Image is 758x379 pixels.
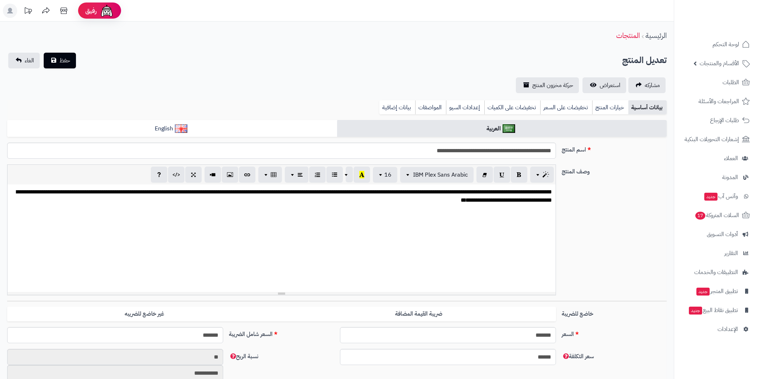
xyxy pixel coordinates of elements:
[559,164,670,176] label: وصف المنتج
[678,207,754,224] a: السلات المتروكة17
[373,167,397,183] button: 16
[678,188,754,205] a: وآتس آبجديد
[713,39,739,49] span: لوحة التحكم
[696,288,710,296] span: جديد
[710,115,739,125] span: طلبات الإرجاع
[446,100,484,115] a: إعدادات السيو
[582,77,626,93] a: استعراض
[622,53,667,68] h2: تعديل المنتج
[19,4,37,20] a: تحديثات المنصة
[645,81,660,90] span: مشاركه
[226,327,337,339] label: السعر شامل الضريبة
[337,120,667,138] a: العربية
[646,30,667,41] a: الرئيسية
[685,134,739,144] span: إشعارات التحويلات البنكية
[695,210,739,220] span: السلات المتروكة
[678,36,754,53] a: لوحة التحكم
[59,56,70,65] span: حفظ
[559,143,670,154] label: اسم المنتج
[175,124,187,133] img: English
[688,305,738,315] span: تطبيق نقاط البيع
[8,53,40,68] a: الغاء
[532,81,573,90] span: حركة مخزون المنتج
[704,191,738,201] span: وآتس آب
[678,150,754,167] a: العملاء
[678,302,754,319] a: تطبيق نقاط البيعجديد
[678,321,754,338] a: الإعدادات
[689,307,702,315] span: جديد
[282,307,556,321] label: ضريبة القيمة المضافة
[628,77,666,93] a: مشاركه
[678,74,754,91] a: الطلبات
[559,327,670,339] label: السعر
[678,169,754,186] a: المدونة
[540,100,592,115] a: تخفيضات على السعر
[562,352,594,361] span: سعر التكلفة
[723,77,739,87] span: الطلبات
[44,53,76,68] button: حفظ
[724,248,738,258] span: التقارير
[7,307,282,321] label: غير خاضع للضريبه
[25,56,34,65] span: الغاء
[678,131,754,148] a: إشعارات التحويلات البنكية
[707,229,738,239] span: أدوات التسويق
[600,81,620,90] span: استعراض
[724,153,738,163] span: العملاء
[722,172,738,182] span: المدونة
[678,264,754,281] a: التطبيقات والخدمات
[503,124,515,133] img: العربية
[628,100,667,115] a: بيانات أساسية
[7,120,337,138] a: English
[718,324,738,334] span: الإعدادات
[678,93,754,110] a: المراجعات والأسئلة
[516,77,579,93] a: حركة مخزون المنتج
[678,112,754,129] a: طلبات الإرجاع
[696,286,738,296] span: تطبيق المتجر
[678,245,754,262] a: التقارير
[695,212,705,220] span: 17
[678,283,754,300] a: تطبيق المتجرجديد
[616,30,640,41] a: المنتجات
[379,100,415,115] a: بيانات إضافية
[559,307,670,318] label: خاضع للضريبة
[694,267,738,277] span: التطبيقات والخدمات
[592,100,628,115] a: خيارات المنتج
[400,167,474,183] button: IBM Plex Sans Arabic
[678,226,754,243] a: أدوات التسويق
[415,100,446,115] a: المواصفات
[699,96,739,106] span: المراجعات والأسئلة
[700,58,739,68] span: الأقسام والمنتجات
[384,171,392,179] span: 16
[100,4,114,18] img: ai-face.png
[413,171,468,179] span: IBM Plex Sans Arabic
[704,193,718,201] span: جديد
[484,100,540,115] a: تخفيضات على الكميات
[229,352,258,361] span: نسبة الربح
[85,6,97,15] span: رفيق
